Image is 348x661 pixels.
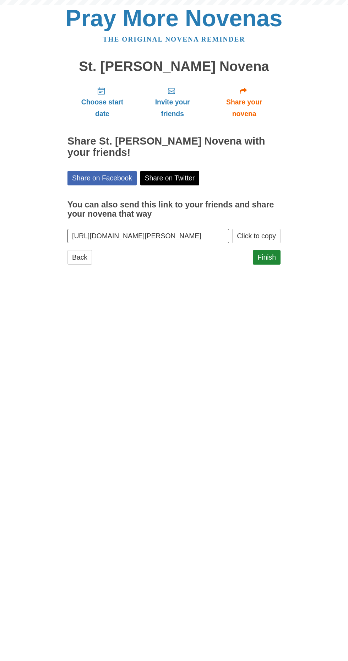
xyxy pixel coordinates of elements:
[67,200,281,218] h3: You can also send this link to your friends and share your novena that way
[208,81,281,123] a: Share your novena
[144,96,201,120] span: Invite your friends
[67,250,92,265] a: Back
[67,171,137,185] a: Share on Facebook
[232,229,281,243] button: Click to copy
[140,171,200,185] a: Share on Twitter
[137,81,208,123] a: Invite your friends
[67,81,137,123] a: Choose start date
[103,36,245,43] a: The original novena reminder
[253,250,281,265] a: Finish
[75,96,130,120] span: Choose start date
[66,5,283,31] a: Pray More Novenas
[67,136,281,158] h2: Share St. [PERSON_NAME] Novena with your friends!
[215,96,273,120] span: Share your novena
[67,59,281,74] h1: St. [PERSON_NAME] Novena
